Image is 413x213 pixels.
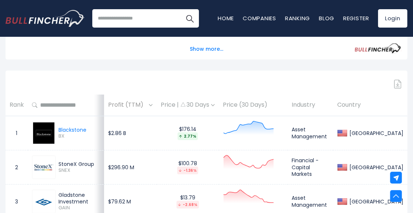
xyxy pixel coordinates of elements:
div: Gladstone Investment [58,192,100,205]
div: $176.14 [161,126,215,140]
th: Price (30 Days) [219,95,288,116]
div: [GEOGRAPHIC_DATA] [348,130,403,136]
div: Price | 30 Days [161,101,215,109]
span: Profit (TTM) [108,99,147,111]
div: $13.79 [161,194,215,209]
a: Blackstone BX [32,121,86,145]
th: Country [333,95,407,116]
img: SNEX.png [33,157,54,178]
img: GAIN.png [33,191,54,212]
button: Show more... [185,43,228,55]
td: 1 [6,116,28,150]
div: 2.77% [178,132,198,140]
th: Rank [6,95,28,116]
a: Go to homepage [6,10,85,27]
div: [GEOGRAPHIC_DATA] [348,198,403,205]
a: Ranking [285,14,310,22]
td: Financial - Capital Markets [288,150,333,184]
div: -2.68% [177,201,199,209]
span: GAIN [58,205,100,211]
td: $296.90 M [104,150,157,184]
td: $2.86 B [104,116,157,150]
div: [GEOGRAPHIC_DATA] [348,164,403,171]
span: BX [58,133,86,139]
a: Companies [243,14,276,22]
span: SNEX [58,167,100,174]
a: Register [343,14,369,22]
img: BX.jpeg [33,123,54,144]
button: Search [181,9,199,28]
a: Blog [319,14,334,22]
div: Blackstone [58,127,86,133]
img: Bullfincher logo [6,10,85,27]
a: Home [218,14,234,22]
div: $100.78 [161,160,215,174]
div: -1.36% [177,167,198,174]
a: Login [378,9,407,28]
th: Industry [288,95,333,116]
td: Asset Management [288,116,333,150]
td: 2 [6,150,28,184]
div: StoneX Group [58,161,100,167]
